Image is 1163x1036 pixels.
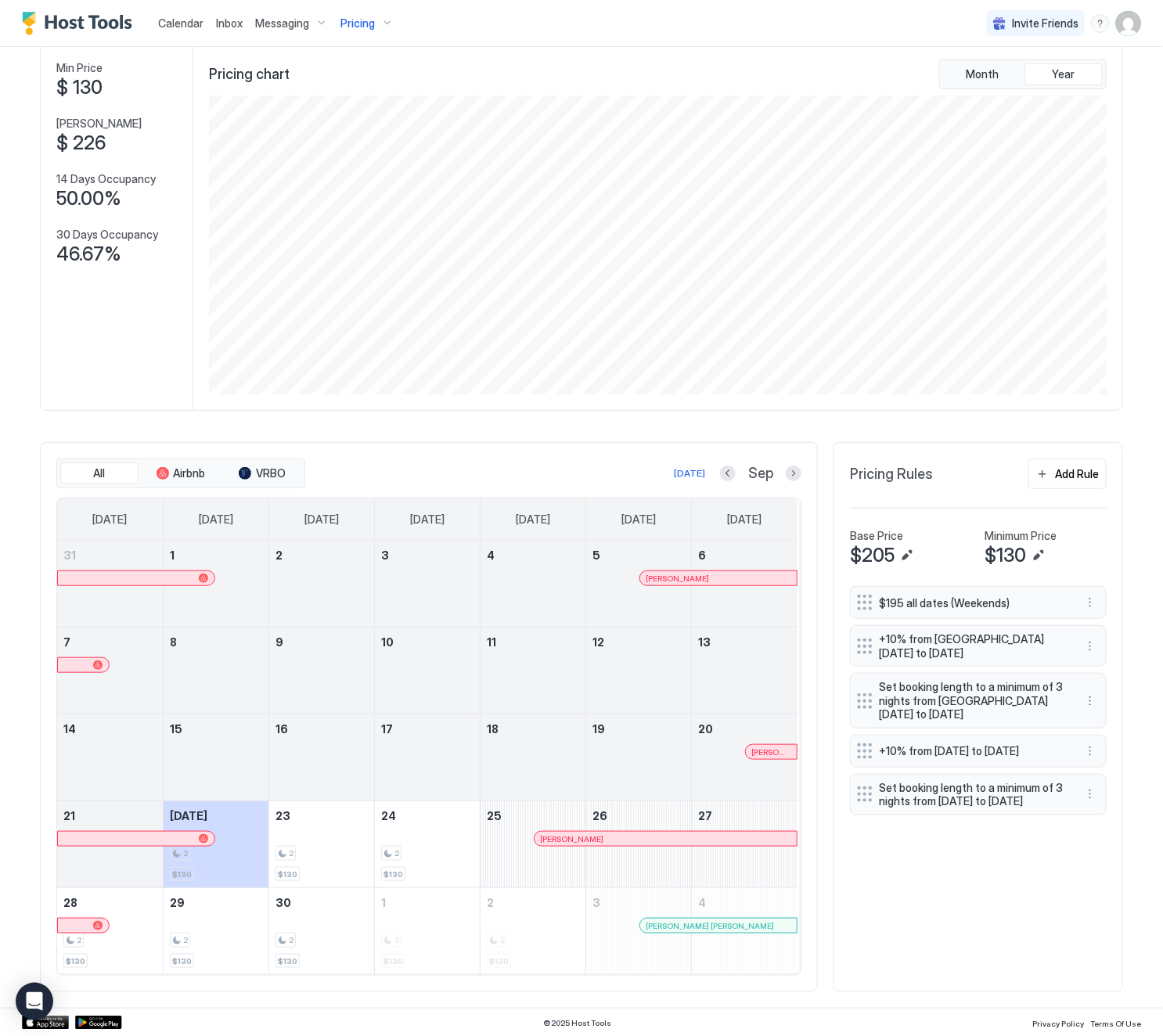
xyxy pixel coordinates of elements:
[592,635,604,649] span: 12
[606,498,672,541] a: Friday
[57,541,163,628] td: August 31, 2025
[275,549,283,562] span: 2
[22,1016,69,1030] a: App Store
[216,16,243,30] span: Inbox
[57,541,163,570] a: August 31, 2025
[1029,546,1048,565] button: Edit
[56,243,121,266] span: 46.67%
[77,935,81,945] span: 2
[1081,692,1100,710] div: menu
[269,628,374,656] a: September 9, 2025
[646,921,791,931] div: [PERSON_NAME] [PERSON_NAME]
[63,809,75,822] span: 21
[374,714,480,801] td: September 17, 2025
[487,722,499,736] span: 18
[304,513,339,527] span: [DATE]
[1024,63,1103,85] button: Year
[275,896,291,909] span: 30
[966,67,999,81] span: Month
[541,834,604,844] span: [PERSON_NAME]
[1055,466,1099,482] div: Add Rule
[481,888,586,975] td: October 2, 2025
[586,541,692,628] td: September 5, 2025
[374,628,480,714] td: September 10, 2025
[164,628,268,656] a: September 8, 2025
[275,635,283,649] span: 9
[289,935,293,945] span: 2
[340,16,375,31] span: Pricing
[728,513,762,527] span: [DATE]
[1032,1019,1084,1028] span: Privacy Policy
[1028,459,1107,489] button: Add Rule
[786,466,801,481] button: Next month
[56,172,156,186] span: 14 Days Occupancy
[57,628,163,656] a: September 7, 2025
[586,628,691,656] a: September 12, 2025
[712,498,778,541] a: Saturday
[56,131,106,155] span: $ 226
[223,462,301,484] button: VRBO
[170,635,177,649] span: 8
[183,935,188,945] span: 2
[56,187,121,210] span: 50.00%
[850,544,895,567] span: $205
[57,801,163,830] a: September 21, 2025
[1032,1014,1084,1031] a: Privacy Policy
[57,888,163,975] td: September 28, 2025
[543,1018,611,1028] span: © 2025 Host Tools
[672,464,708,483] button: [DATE]
[275,722,288,736] span: 16
[592,896,600,909] span: 3
[278,869,297,880] span: $130
[1012,16,1078,31] span: Invite Friends
[1081,742,1100,761] div: menu
[748,465,773,483] span: Sep
[63,635,70,649] span: 7
[985,544,1026,567] span: $130
[275,809,290,822] span: 23
[163,714,268,801] td: September 15, 2025
[1081,785,1100,804] div: menu
[698,809,712,822] span: 27
[164,541,268,570] a: September 1, 2025
[692,714,798,743] a: September 20, 2025
[66,956,85,966] span: $130
[57,714,163,801] td: September 14, 2025
[16,983,53,1020] div: Open Intercom Messenger
[586,801,691,830] a: September 26, 2025
[158,15,203,31] a: Calendar
[199,513,233,527] span: [DATE]
[592,809,607,822] span: 26
[1091,14,1110,33] div: menu
[174,466,206,480] span: Airbnb
[1081,593,1100,612] div: menu
[692,888,798,917] a: October 4, 2025
[1053,67,1075,81] span: Year
[592,549,600,562] span: 5
[481,801,585,830] a: September 25, 2025
[56,228,158,242] span: 30 Days Occupancy
[752,747,790,757] div: [PERSON_NAME]
[1081,742,1100,761] button: More options
[692,541,798,570] a: September 6, 2025
[268,888,374,975] td: September 30, 2025
[63,896,77,909] span: 28
[374,801,480,888] td: September 24, 2025
[57,888,163,917] a: September 28, 2025
[939,59,1107,89] div: tab-group
[142,462,220,484] button: Airbnb
[269,541,374,570] a: September 2, 2025
[879,632,1065,660] span: +10% from [GEOGRAPHIC_DATA][DATE] to [DATE]
[487,635,496,649] span: 11
[698,549,706,562] span: 6
[92,513,127,527] span: [DATE]
[268,714,374,801] td: September 16, 2025
[1081,637,1100,656] button: More options
[375,888,480,917] a: October 1, 2025
[586,888,692,975] td: October 3, 2025
[481,628,585,656] a: September 11, 2025
[22,12,139,35] div: Host Tools Logo
[164,714,268,743] a: September 15, 2025
[586,888,691,917] a: October 3, 2025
